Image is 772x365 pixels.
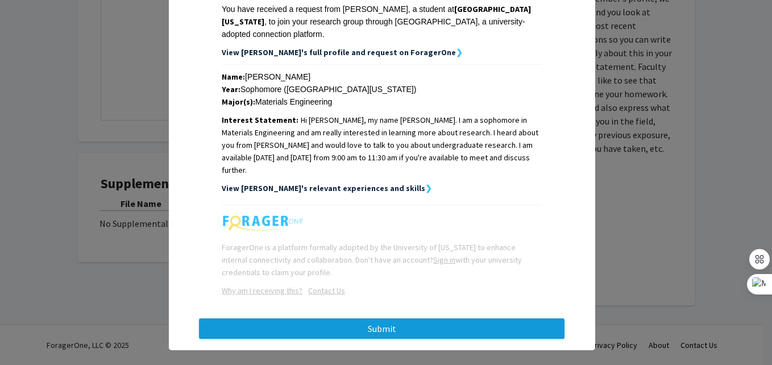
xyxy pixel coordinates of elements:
[222,115,538,175] span: Hi [PERSON_NAME], my name [PERSON_NAME]. I am a sophomore in Materials Engineering and am really ...
[222,242,522,277] span: ForagerOne is a platform formally adopted by the University of [US_STATE] to enhance internal con...
[433,255,455,265] a: Sign in
[199,318,565,339] button: Submit
[222,72,245,82] strong: Name:
[222,3,542,40] div: You have received a request from [PERSON_NAME], a student at , to join your research group throug...
[222,285,302,296] a: Opens in a new tab
[222,70,542,83] div: [PERSON_NAME]
[456,47,463,57] strong: ❯
[222,83,542,96] div: Sophomore ([GEOGRAPHIC_DATA][US_STATE])
[222,285,302,296] u: Why am I receiving this?
[222,183,425,193] strong: View [PERSON_NAME]'s relevant experiences and skills
[222,84,240,94] strong: Year:
[9,314,48,356] iframe: Chat
[222,115,298,125] strong: Interest Statement:
[222,96,542,108] div: Materials Engineering
[302,285,345,296] a: Opens in a new tab
[425,183,432,193] strong: ❯
[308,285,345,296] u: Contact Us
[222,47,456,57] strong: View [PERSON_NAME]'s full profile and request on ForagerOne
[222,97,255,107] strong: Major(s):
